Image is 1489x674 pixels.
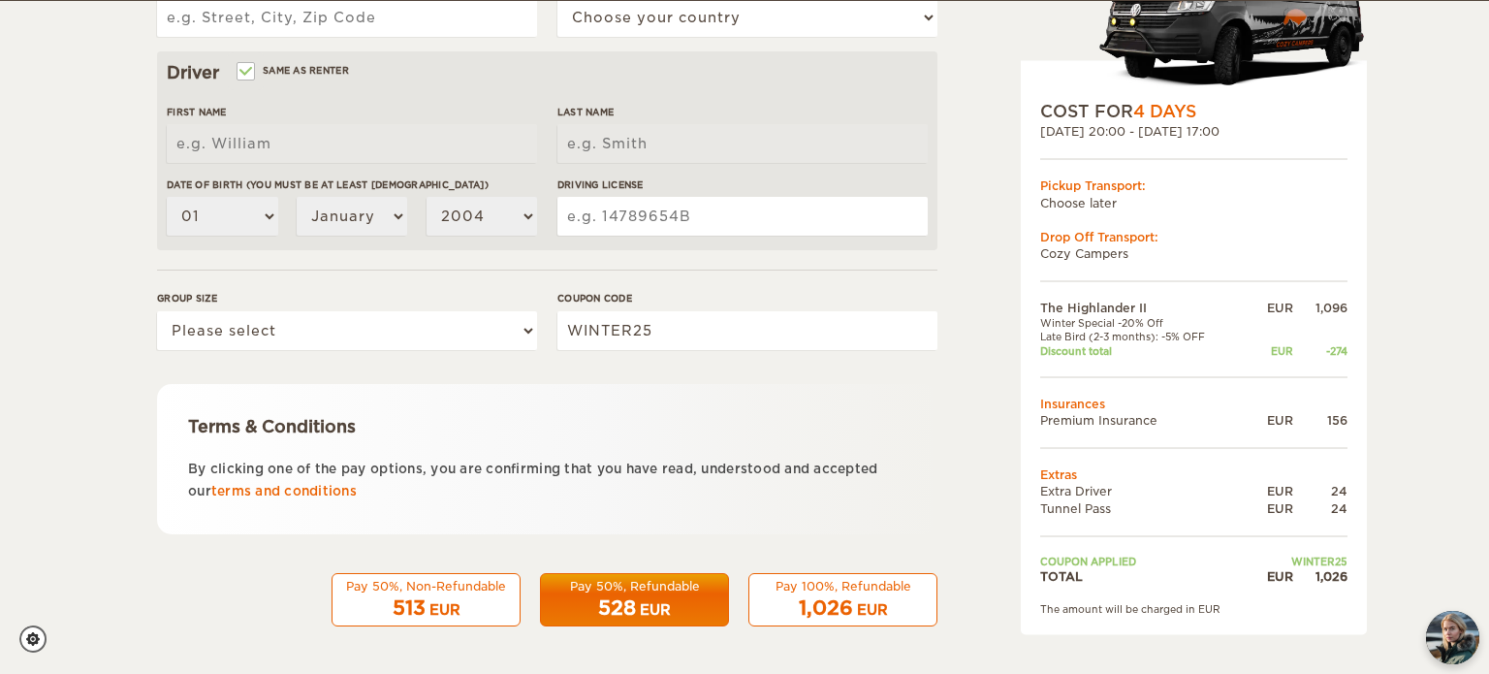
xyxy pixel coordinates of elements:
button: Pay 50%, Refundable 528 EUR [540,573,729,627]
div: EUR [1247,483,1293,499]
div: COST FOR [1040,99,1347,122]
span: 1,026 [799,596,853,620]
div: -274 [1293,343,1347,357]
div: 156 [1293,412,1347,429]
div: EUR [1247,343,1293,357]
div: Drop Off Transport: [1040,228,1347,244]
div: EUR [1247,499,1293,516]
td: TOTAL [1040,567,1247,584]
td: Extra Driver [1040,483,1247,499]
div: Pay 50%, Non-Refundable [344,578,508,594]
div: 1,096 [1293,299,1347,315]
div: [DATE] 20:00 - [DATE] 17:00 [1040,123,1347,140]
div: EUR [1247,412,1293,429]
td: Choose later [1040,194,1347,210]
p: By clicking one of the pay options, you are confirming that you have read, understood and accepte... [188,458,906,503]
span: 528 [598,596,636,620]
div: Pickup Transport: [1040,177,1347,194]
label: Same as renter [238,61,349,80]
input: e.g. William [167,124,537,163]
td: Discount total [1040,343,1247,357]
button: chat-button [1426,611,1479,664]
td: Late Bird (2-3 months): -5% OFF [1040,330,1247,343]
label: Group size [157,291,537,305]
div: Pay 50%, Refundable [553,578,716,594]
div: 24 [1293,483,1347,499]
div: Driver [167,61,928,84]
td: Coupon applied [1040,554,1247,567]
a: Cookie settings [19,626,59,653]
span: 513 [393,596,426,620]
div: Terms & Conditions [188,415,906,438]
td: Cozy Campers [1040,244,1347,261]
div: EUR [1247,299,1293,315]
td: Tunnel Pass [1040,499,1247,516]
input: Same as renter [238,67,251,80]
div: EUR [640,600,671,620]
label: Coupon code [557,291,937,305]
div: EUR [857,600,888,620]
input: e.g. Smith [557,124,928,163]
input: e.g. 14789654B [557,197,928,236]
div: 24 [1293,499,1347,516]
div: The amount will be charged in EUR [1040,602,1347,616]
label: First Name [167,105,537,119]
div: EUR [429,600,460,620]
td: Extras [1040,466,1347,483]
a: terms and conditions [211,484,357,498]
span: 4 Days [1133,101,1196,120]
img: Freyja at Cozy Campers [1426,611,1479,664]
label: Last Name [557,105,928,119]
label: Driving License [557,177,928,192]
div: EUR [1247,567,1293,584]
td: The Highlander II [1040,299,1247,315]
td: Insurances [1040,395,1347,411]
td: WINTER25 [1247,554,1347,567]
div: Pay 100%, Refundable [761,578,925,594]
label: Date of birth (You must be at least [DEMOGRAPHIC_DATA]) [167,177,537,192]
td: Premium Insurance [1040,412,1247,429]
td: Winter Special -20% Off [1040,316,1247,330]
button: Pay 100%, Refundable 1,026 EUR [748,573,937,627]
button: Pay 50%, Non-Refundable 513 EUR [332,573,521,627]
div: 1,026 [1293,567,1347,584]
